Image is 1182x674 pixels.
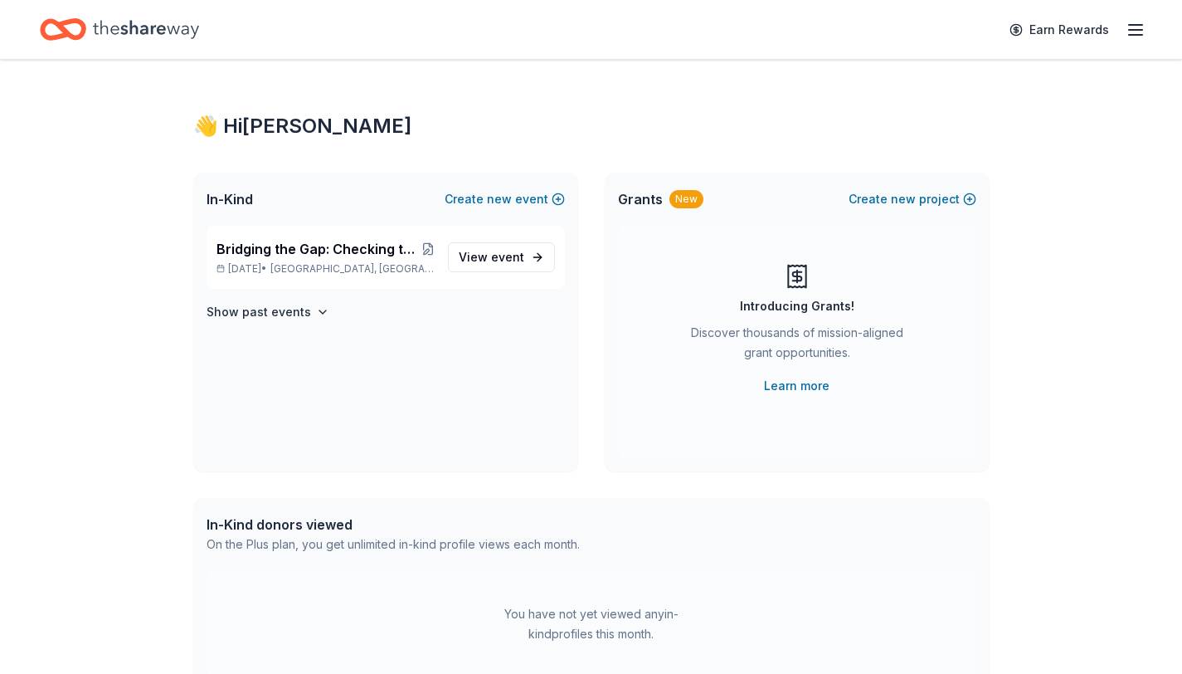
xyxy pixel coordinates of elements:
[207,302,311,322] h4: Show past events
[207,515,580,535] div: In-Kind donors viewed
[618,189,663,209] span: Grants
[448,242,555,272] a: View event
[669,190,703,208] div: New
[684,323,910,369] div: Discover thousands of mission-aligned grant opportunities.
[488,604,695,644] div: You have not yet viewed any in-kind profiles this month.
[40,10,199,49] a: Home
[216,262,435,276] p: [DATE] •
[445,189,565,209] button: Createnewevent
[740,296,854,316] div: Introducing Grants!
[891,189,916,209] span: new
[270,262,434,276] span: [GEOGRAPHIC_DATA], [GEOGRAPHIC_DATA]
[207,302,329,322] button: Show past events
[207,189,253,209] span: In-Kind
[764,376,829,396] a: Learn more
[459,247,524,267] span: View
[487,189,512,209] span: new
[207,535,580,554] div: On the Plus plan, you get unlimited in-kind profile views each month.
[216,239,421,259] span: Bridging the Gap: Checking the Pulse Centering Youth Power, Healing Communities,Reimagining Reentry
[491,250,524,264] span: event
[1000,15,1119,45] a: Earn Rewards
[193,113,990,139] div: 👋 Hi [PERSON_NAME]
[849,189,976,209] button: Createnewproject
